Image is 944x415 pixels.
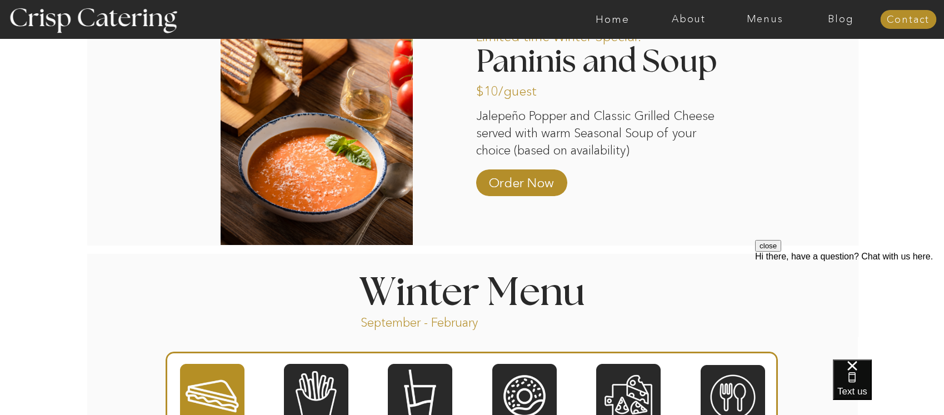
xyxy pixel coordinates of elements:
a: About [651,14,727,25]
p: Jalepeño Popper and Classic Grilled Cheese served with warm Seasonal Soup of your choice (based o... [476,108,715,158]
a: Menus [727,14,803,25]
h2: Paninis and Soup [476,46,739,76]
a: Order Now [485,164,558,196]
a: Contact [880,14,936,26]
iframe: podium webchat widget bubble [833,359,944,415]
p: September - February [361,314,513,327]
h1: Winter Menu [318,274,627,307]
p: Limited-time Winter Special! [476,18,695,50]
a: Blog [803,14,879,25]
p: $10/guest [476,72,550,104]
a: Home [575,14,651,25]
iframe: podium webchat widget prompt [755,240,944,373]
